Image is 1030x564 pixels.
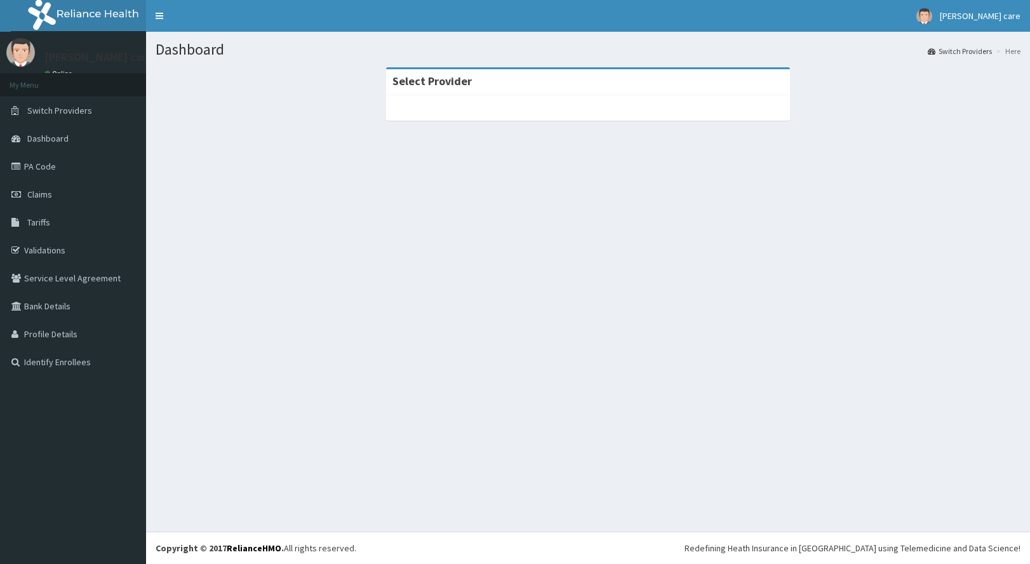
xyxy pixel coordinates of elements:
[6,38,35,67] img: User Image
[27,189,52,200] span: Claims
[940,10,1020,22] span: [PERSON_NAME] care
[227,542,281,554] a: RelianceHMO
[44,51,152,63] p: [PERSON_NAME] care
[146,532,1030,564] footer: All rights reserved.
[27,217,50,228] span: Tariffs
[392,74,472,88] strong: Select Provider
[156,542,284,554] strong: Copyright © 2017 .
[156,41,1020,58] h1: Dashboard
[27,105,92,116] span: Switch Providers
[44,69,75,78] a: Online
[916,8,932,24] img: User Image
[928,46,992,57] a: Switch Providers
[685,542,1020,554] div: Redefining Heath Insurance in [GEOGRAPHIC_DATA] using Telemedicine and Data Science!
[27,133,69,144] span: Dashboard
[993,46,1020,57] li: Here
